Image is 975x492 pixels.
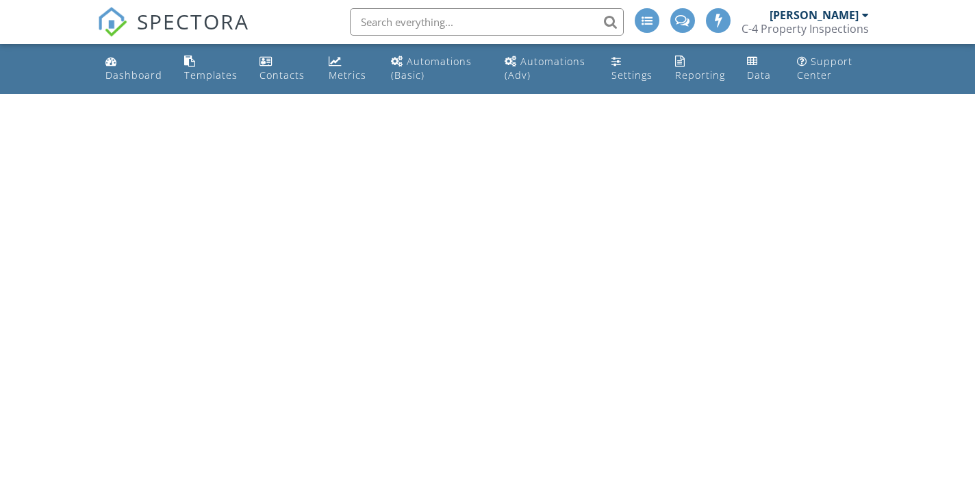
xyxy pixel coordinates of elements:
a: Automations (Basic) [385,49,488,88]
a: Contacts [254,49,312,88]
a: Data [742,49,781,88]
div: Dashboard [105,69,162,82]
a: Templates [179,49,243,88]
input: Search everything... [350,8,624,36]
div: [PERSON_NAME] [770,8,859,22]
a: SPECTORA [97,19,249,47]
a: Support Center [792,49,875,88]
a: Settings [606,49,658,88]
div: Support Center [797,55,852,82]
div: Automations (Basic) [391,55,472,82]
a: Dashboard [100,49,168,88]
img: The Best Home Inspection Software - Spectora [97,7,127,37]
div: Data [747,69,771,82]
a: Automations (Advanced) [499,49,596,88]
div: Reporting [675,69,725,82]
a: Reporting [670,49,731,88]
a: Metrics [323,49,375,88]
div: Automations (Adv) [505,55,585,82]
div: Contacts [259,69,305,82]
div: Settings [611,69,653,82]
div: Metrics [329,69,366,82]
span: SPECTORA [137,7,249,36]
div: Templates [184,69,238,82]
div: C-4 Property Inspections [742,22,869,36]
